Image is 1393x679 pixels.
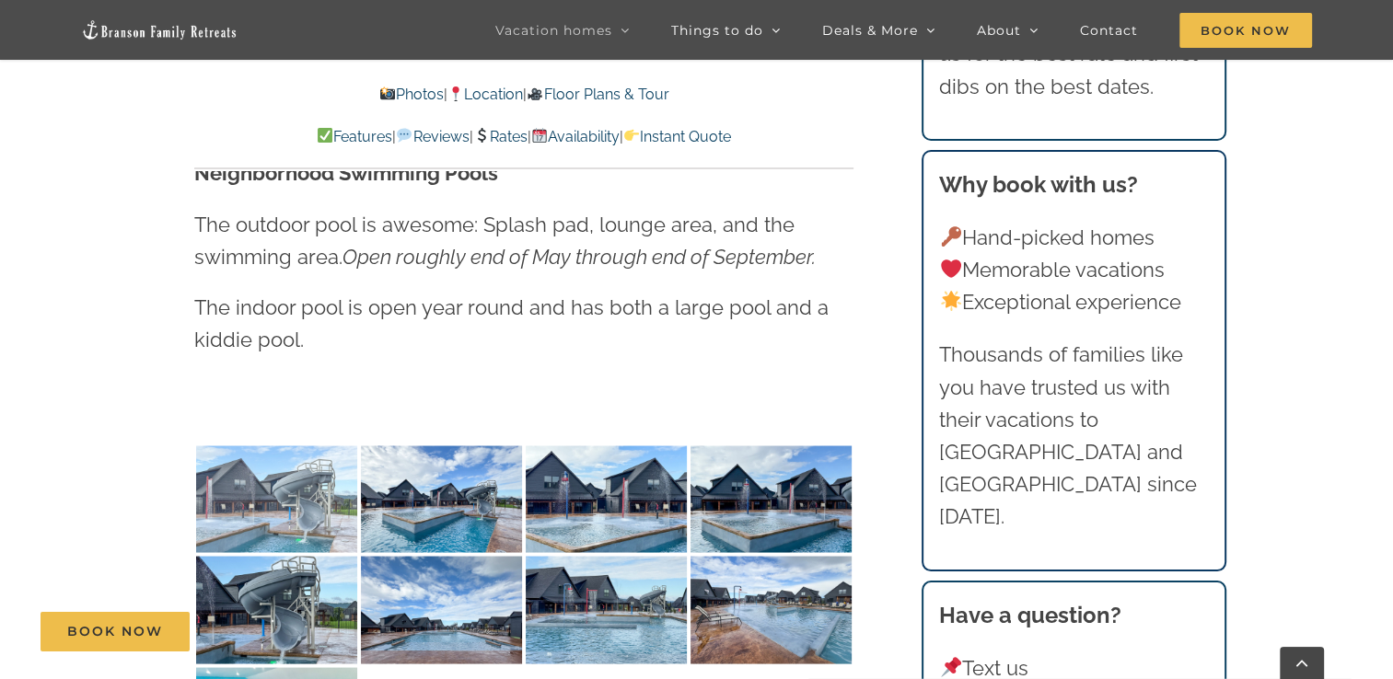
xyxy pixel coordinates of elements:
[196,445,357,553] img: Rocky-Shores-neighborhood-pool-1110-scaled
[623,128,731,145] a: Instant Quote
[939,222,1208,319] p: Hand-picked homes Memorable vacations Exceptional experience
[526,445,687,553] img: Rocky-Shores-neighborhood-pool-1109-scaled
[531,128,620,145] a: Availability
[194,125,853,149] p: | | | |
[67,624,163,639] span: Book Now
[342,244,816,268] em: Open roughly end of May through end of September.
[528,86,542,101] img: 🎥
[317,128,392,145] a: Features
[194,161,498,185] strong: Neighborhood Swimming Pools
[361,445,522,553] img: Rocky-Shores-neighborhood-pool-1108-scaled
[939,602,1121,628] strong: Have a question?
[977,24,1021,37] span: About
[526,556,687,663] img: Rocky-Shores-neighborhood-pool-1103-scaled
[474,128,489,143] img: 💲
[396,128,469,145] a: Reviews
[941,291,961,311] img: 🌟
[448,86,463,101] img: 📍
[318,128,332,143] img: ✅
[361,556,522,663] img: Rocky-Shores-neighborhood-pool-1102-scaled
[939,168,1208,201] h3: Why book with us?
[939,339,1208,533] p: Thousands of families like you have trusted us with their vacations to [GEOGRAPHIC_DATA] and [GEO...
[624,128,639,143] img: 👉
[822,24,918,37] span: Deals & More
[196,556,357,663] img: Rocky-Shores-neighborhood-pool-1111-scaled
[1179,13,1312,48] span: Book Now
[691,556,852,663] img: Rocky-Shores-neighborhood-pool-1106-scaled
[941,226,961,247] img: 🔑
[671,24,763,37] span: Things to do
[194,291,853,355] p: The indoor pool is open year round and has both a large pool and a kiddie pool.
[941,657,961,677] img: 📌
[495,24,612,37] span: Vacation homes
[397,128,412,143] img: 💬
[194,208,853,272] p: The outdoor pool is awesome: Splash pad, lounge area, and the swimming area.
[41,612,190,651] a: Book Now
[81,19,238,40] img: Branson Family Retreats Logo
[194,83,853,107] p: | |
[473,128,528,145] a: Rates
[379,86,444,103] a: Photos
[527,86,668,103] a: Floor Plans & Tour
[941,259,961,279] img: ❤️
[691,445,852,553] img: Rocky-Shores-neighborhood-pool-1112-scaled
[532,128,547,143] img: 📆
[1080,24,1138,37] span: Contact
[447,86,523,103] a: Location
[380,86,395,101] img: 📸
